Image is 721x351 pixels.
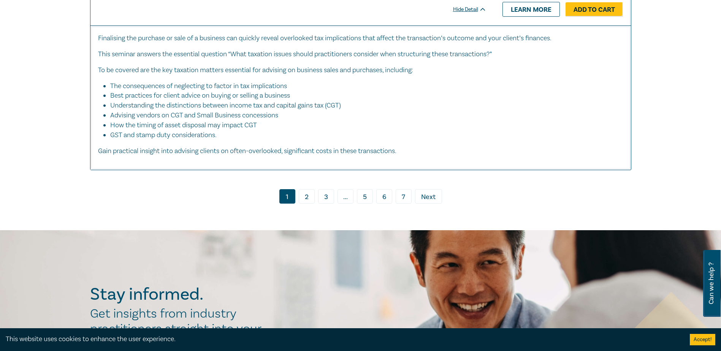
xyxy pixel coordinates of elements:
li: Advising vendors on CGT and Small Business concessions [110,111,616,120]
a: 3 [318,189,334,204]
a: 1 [279,189,295,204]
li: GST and stamp duty considerations. [110,130,623,140]
a: Next [415,189,442,204]
a: Learn more [502,2,560,16]
li: Understanding the distinctions between income tax and capital gains tax (CGT) [110,101,616,111]
div: This website uses cookies to enhance the user experience. [6,334,678,344]
span: ... [338,189,353,204]
a: Add to Cart [566,2,623,17]
p: Gain practical insight into advising clients on often-overlooked, significant costs in these tran... [98,146,623,156]
p: To be covered are the key taxation matters essential for advising on business sales and purchases... [98,65,623,75]
li: How the timing of asset disposal may impact CGT [110,120,616,130]
p: This seminar answers the essential question “What taxation issues should practitioners consider w... [98,49,623,59]
a: 6 [376,189,392,204]
a: 2 [299,189,315,204]
a: 7 [396,189,412,204]
div: Hide Detail [453,6,495,13]
h2: Stay informed. [90,285,269,304]
span: Can we help ? [708,255,715,312]
button: Accept cookies [690,334,715,345]
li: Best practices for client advice on buying or selling a business [110,91,616,101]
span: Next [421,192,436,202]
p: Finalising the purchase or sale of a business can quickly reveal overlooked tax implications that... [98,33,623,43]
li: The consequences of neglecting to factor in tax implications [110,81,616,91]
a: 5 [357,189,373,204]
